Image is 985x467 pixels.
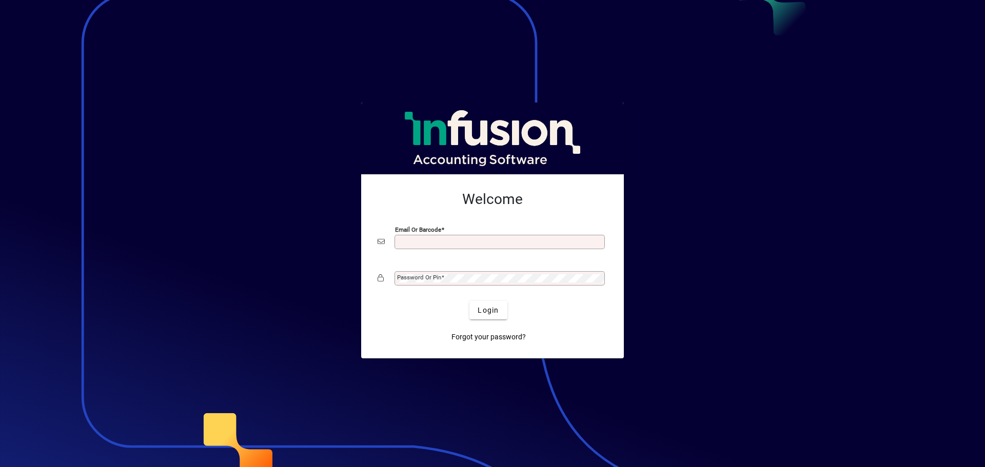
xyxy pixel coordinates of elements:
[447,328,530,346] a: Forgot your password?
[469,301,507,319] button: Login
[451,332,526,342] span: Forgot your password?
[378,191,607,208] h2: Welcome
[478,305,499,316] span: Login
[397,274,441,281] mat-label: Password or Pin
[395,226,441,233] mat-label: Email or Barcode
